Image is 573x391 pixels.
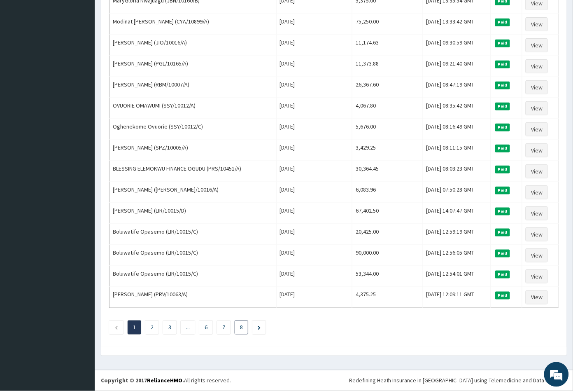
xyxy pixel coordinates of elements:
[352,119,423,140] td: 5,676.00
[276,56,352,77] td: [DATE]
[240,324,243,331] a: Page 8
[109,56,277,77] td: [PERSON_NAME] (PGL/10165/A)
[423,182,491,203] td: [DATE] 07:50:28 GMT
[495,187,510,194] span: Paid
[276,287,352,308] td: [DATE]
[109,224,277,245] td: Boluwatife Opasemo (LIR/10015/C)
[109,98,277,119] td: OVUORIE OMAWUMI (SSY/10012/A)
[276,77,352,98] td: [DATE]
[276,182,352,203] td: [DATE]
[109,203,277,224] td: [PERSON_NAME] (LIR/10015/D)
[109,266,277,287] td: Boluwatife Opasemo (LIR/10015/C)
[495,292,510,299] span: Paid
[349,377,567,385] div: Redefining Heath Insurance in [GEOGRAPHIC_DATA] using Telemedicine and Data Science!
[258,324,261,331] a: Next page
[101,377,184,384] strong: Copyright © 2017 .
[276,119,352,140] td: [DATE]
[526,227,548,241] a: View
[423,77,491,98] td: [DATE] 08:47:19 GMT
[352,35,423,56] td: 11,174.63
[423,140,491,161] td: [DATE] 08:11:15 GMT
[352,56,423,77] td: 11,373.88
[4,225,157,254] textarea: Type your message and hit 'Enter'
[135,4,155,24] div: Minimize live chat window
[352,14,423,35] td: 75,250.00
[495,250,510,257] span: Paid
[423,224,491,245] td: [DATE] 12:59:19 GMT
[526,101,548,115] a: View
[151,324,154,331] a: Page 2
[352,224,423,245] td: 20,425.00
[276,245,352,266] td: [DATE]
[526,59,548,73] a: View
[276,203,352,224] td: [DATE]
[276,98,352,119] td: [DATE]
[186,324,190,331] a: ...
[423,161,491,182] td: [DATE] 08:03:23 GMT
[276,161,352,182] td: [DATE]
[43,46,138,57] div: Chat with us now
[352,98,423,119] td: 4,067.80
[109,35,277,56] td: [PERSON_NAME] (JIO/10016/A)
[352,266,423,287] td: 53,344.00
[147,377,182,384] a: RelianceHMO
[109,287,277,308] td: [PERSON_NAME] (PRV/10063/A)
[495,103,510,110] span: Paid
[352,140,423,161] td: 3,429.25
[168,324,171,331] a: Page 3
[526,269,548,283] a: View
[526,164,548,178] a: View
[495,19,510,26] span: Paid
[133,324,136,331] a: Page 1 is your current page
[423,56,491,77] td: [DATE] 09:21:40 GMT
[526,185,548,199] a: View
[276,35,352,56] td: [DATE]
[526,80,548,94] a: View
[352,182,423,203] td: 6,083.96
[222,324,225,331] a: Page 7
[495,145,510,152] span: Paid
[495,229,510,236] span: Paid
[205,324,207,331] a: Page 6
[109,182,277,203] td: [PERSON_NAME] ([PERSON_NAME]/10016/A)
[495,166,510,173] span: Paid
[526,38,548,52] a: View
[423,35,491,56] td: [DATE] 09:30:59 GMT
[109,14,277,35] td: Modinat [PERSON_NAME] (CYA/10899/A)
[495,82,510,89] span: Paid
[423,203,491,224] td: [DATE] 14:07:47 GMT
[109,140,277,161] td: [PERSON_NAME] (SPZ/10005/A)
[109,119,277,140] td: Oghenekome Ovuorie (SSY/10012/C)
[495,124,510,131] span: Paid
[352,161,423,182] td: 30,364.45
[526,248,548,262] a: View
[526,122,548,136] a: View
[352,245,423,266] td: 90,000.00
[276,14,352,35] td: [DATE]
[95,370,573,391] footer: All rights reserved.
[352,203,423,224] td: 67,402.50
[495,61,510,68] span: Paid
[423,266,491,287] td: [DATE] 12:54:01 GMT
[526,17,548,31] a: View
[276,266,352,287] td: [DATE]
[526,206,548,220] a: View
[109,77,277,98] td: [PERSON_NAME] (RBM/10007/A)
[526,143,548,157] a: View
[423,119,491,140] td: [DATE] 08:16:49 GMT
[423,98,491,119] td: [DATE] 08:35:42 GMT
[352,77,423,98] td: 26,367.60
[423,14,491,35] td: [DATE] 13:33:42 GMT
[276,140,352,161] td: [DATE]
[48,104,114,187] span: We're online!
[495,40,510,47] span: Paid
[423,245,491,266] td: [DATE] 12:56:05 GMT
[114,324,118,331] a: Previous page
[109,245,277,266] td: Boluwatife Opasemo (LIR/10015/C)
[15,41,33,62] img: d_794563401_company_1708531726252_794563401
[423,287,491,308] td: [DATE] 12:09:11 GMT
[495,271,510,278] span: Paid
[495,208,510,215] span: Paid
[526,290,548,304] a: View
[109,161,277,182] td: BLESSING ELEMOKWU FINANCE OGUDU (PRS/10451/A)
